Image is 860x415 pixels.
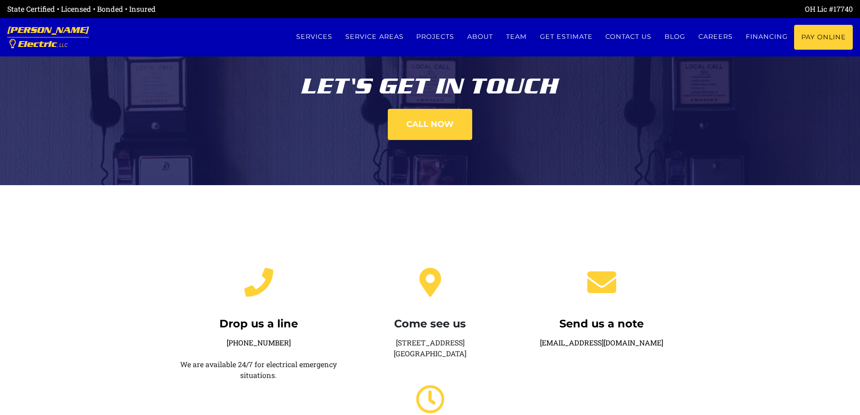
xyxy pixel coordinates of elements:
[351,317,509,331] h4: Come see us
[180,276,338,347] a: Drop us a line[PHONE_NUMBER]
[523,276,681,347] a: Send us a note[EMAIL_ADDRESS][DOMAIN_NAME]
[500,25,534,49] a: Team
[461,25,500,49] a: About
[180,317,338,331] h4: Drop us a line
[180,68,681,98] div: Let's get in touch
[430,4,853,14] div: OH Lic #17740
[289,25,339,49] a: Services
[794,25,853,50] a: Pay Online
[7,18,89,56] a: [PERSON_NAME] Electric, LLC
[339,25,410,49] a: Service Areas
[658,25,692,49] a: Blog
[57,43,68,48] span: , LLC
[523,317,681,331] h4: Send us a note
[388,109,472,140] a: Call now
[599,25,658,49] a: Contact us
[7,4,430,14] div: State Certified • Licensed • Bonded • Insured
[739,25,794,49] a: Financing
[692,25,739,49] a: Careers
[533,25,599,49] a: Get estimate
[410,25,461,49] a: Projects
